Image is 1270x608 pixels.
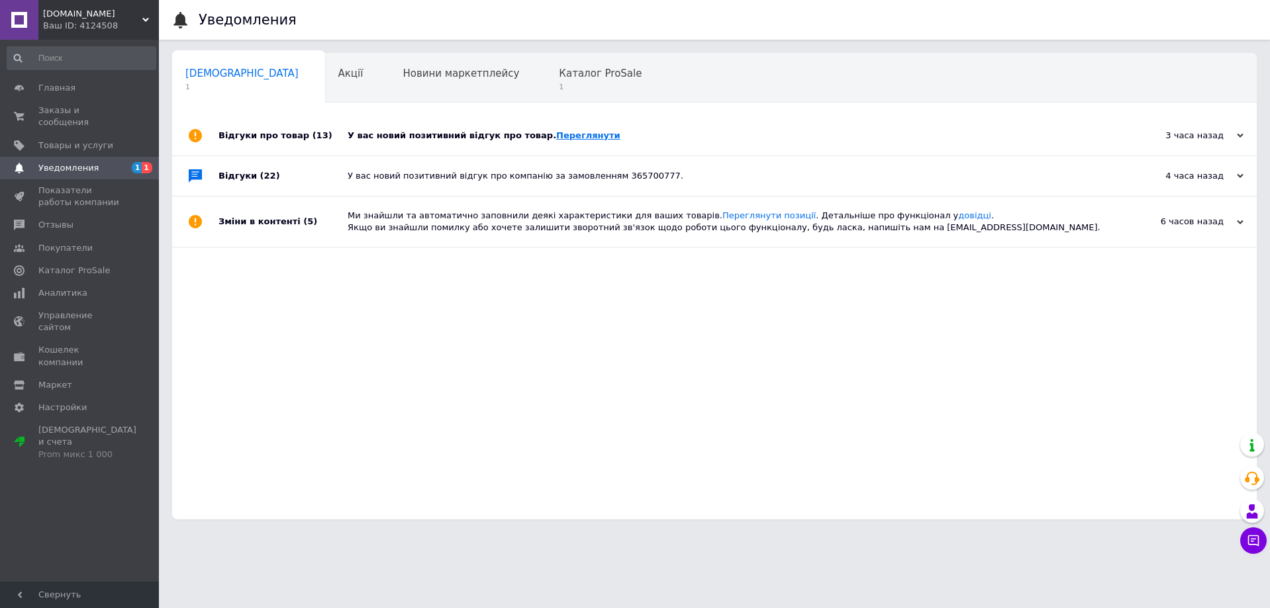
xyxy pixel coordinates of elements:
[185,67,299,79] span: [DEMOGRAPHIC_DATA]
[38,185,122,208] span: Показатели работы компании
[722,210,816,220] a: Переглянути позиції
[348,210,1111,234] div: Ми знайшли та автоматично заповнили деякі характеристики для ваших товарів. . Детальніше про функ...
[142,162,152,173] span: 1
[38,140,113,152] span: Товары и услуги
[348,130,1111,142] div: У вас новий позитивний відгук про товар.
[38,265,110,277] span: Каталог ProSale
[38,424,136,460] span: [DEMOGRAPHIC_DATA] и счета
[559,82,642,92] span: 1
[1111,216,1244,228] div: 6 часов назад
[38,344,122,368] span: Кошелек компании
[38,242,93,254] span: Покупатели
[38,310,122,333] span: Управление сайтом
[556,130,620,140] a: Переглянути
[219,156,348,196] div: Відгуки
[38,219,73,231] span: Отзывы
[199,12,297,28] h1: Уведомления
[1111,130,1244,142] div: 3 часа назад
[260,171,280,181] span: (22)
[38,379,72,391] span: Маркет
[38,287,87,299] span: Аналитика
[219,116,348,155] div: Відгуки про товар
[1111,170,1244,182] div: 4 часа назад
[403,67,519,79] span: Новини маркетплейсу
[559,67,642,79] span: Каталог ProSale
[132,162,142,173] span: 1
[1240,527,1267,554] button: Чат с покупателем
[348,170,1111,182] div: У вас новий позитивний відгук про компанію за замовленням 365700777.
[43,8,142,20] span: Tools.market
[7,46,156,70] input: Поиск
[38,402,87,413] span: Настройки
[38,105,122,128] span: Заказы и сообщения
[185,82,299,92] span: 1
[958,210,991,220] a: довідці
[219,196,348,247] div: Зміни в контенті
[43,20,159,32] div: Ваш ID: 4124508
[38,449,136,460] div: Prom микс 1 000
[38,162,99,174] span: Уведомления
[303,216,317,226] span: (5)
[38,82,75,94] span: Главная
[338,67,364,79] span: Акції
[313,130,332,140] span: (13)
